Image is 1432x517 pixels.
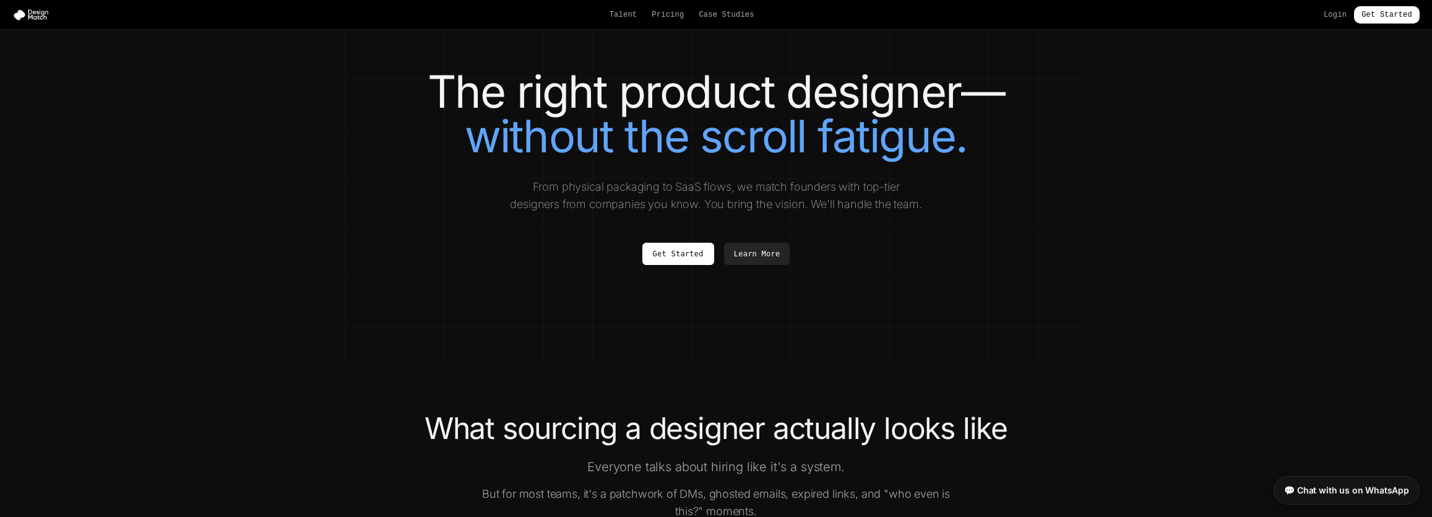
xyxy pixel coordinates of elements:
p: Everyone talks about hiring like it's a system. [478,458,954,476]
a: Talent [610,10,637,20]
a: Login [1324,10,1347,20]
a: 💬 Chat with us on WhatsApp [1274,476,1420,505]
h2: What sourcing a designer actually looks like [369,414,1063,443]
h1: The right product designer— [369,69,1063,159]
a: Learn More [724,243,790,265]
span: without the scroll fatigue. [465,109,967,163]
img: Design Match [12,9,54,21]
a: Get Started [1354,6,1420,24]
a: Get Started [642,243,714,265]
a: Case Studies [699,10,754,20]
a: Pricing [652,10,684,20]
p: From physical packaging to SaaS flows, we match founders with top-tier designers from companies y... [508,178,924,213]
